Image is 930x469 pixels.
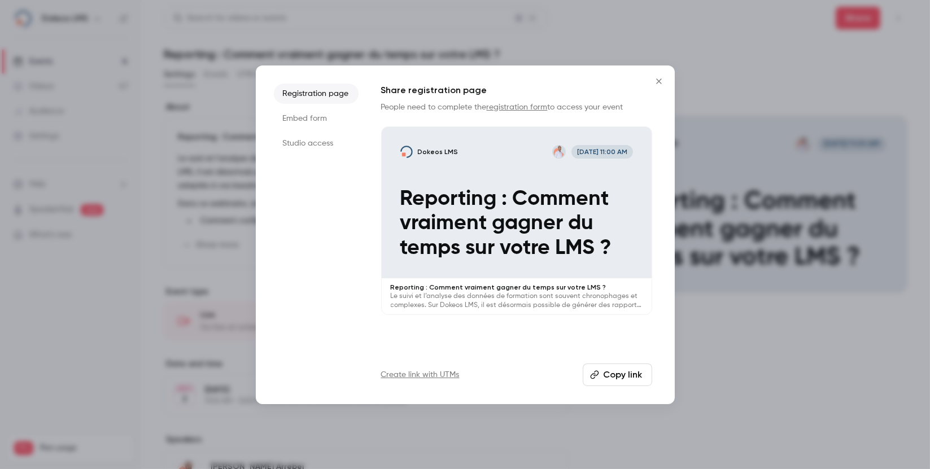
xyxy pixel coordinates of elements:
[274,108,359,129] li: Embed form
[274,84,359,104] li: Registration page
[391,292,643,310] p: Le suivi et l’analyse des données de formation sont souvent chronophages et complexes. Sur Dokeos...
[648,70,670,93] button: Close
[552,145,566,159] img: Salim Arrebei
[583,363,652,386] button: Copy link
[400,187,633,260] p: Reporting : Comment vraiment gagner du temps sur votre LMS ?
[391,283,643,292] p: Reporting : Comment vraiment gagner du temps sur votre LMS ?
[571,145,634,159] span: [DATE] 11:00 AM
[487,103,548,111] a: registration form
[274,133,359,154] li: Studio access
[400,145,413,159] img: Reporting : Comment vraiment gagner du temps sur votre LMS ?
[381,84,652,97] h1: Share registration page
[381,102,652,113] p: People need to complete the to access your event
[381,126,652,315] a: Reporting : Comment vraiment gagner du temps sur votre LMS ?Dokeos LMSSalim Arrebei[DATE] 11:00 A...
[418,147,459,156] p: Dokeos LMS
[381,369,460,380] a: Create link with UTMs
